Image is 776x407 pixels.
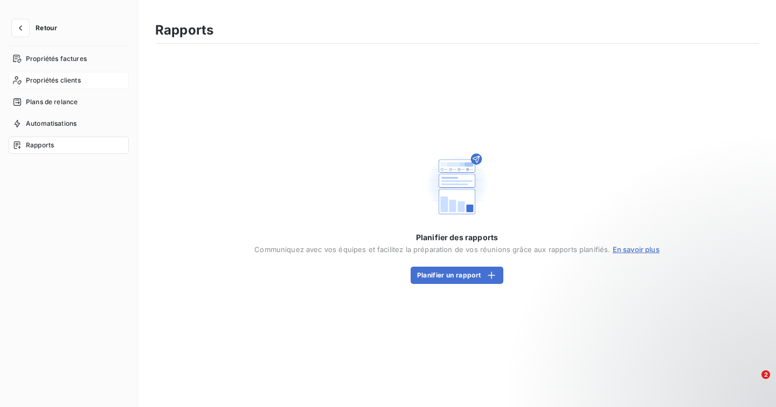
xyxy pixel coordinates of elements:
[9,93,129,111] a: Plans de relance
[411,267,503,284] button: Planifier un rapport
[254,245,660,254] span: Communiquez avec vos équipes et facilitez la préparation de vos réunions grâce aux rapports plani...
[26,119,77,128] span: Automatisations
[36,25,57,31] span: Retour
[26,140,54,150] span: Rapports
[560,302,776,378] iframe: Intercom notifications message
[9,19,66,37] button: Retour
[761,370,770,379] span: 2
[613,245,660,254] a: En savoir plus
[26,97,78,107] span: Plans de relance
[9,50,129,67] a: Propriétés factures
[9,115,129,132] a: Automatisations
[9,137,129,154] a: Rapports
[739,370,765,396] iframe: Intercom live chat
[26,76,81,85] span: Propriétés clients
[9,72,129,89] a: Propriétés clients
[26,54,87,64] span: Propriétés factures
[155,21,213,40] h3: Rapports
[422,150,491,219] img: Empty state
[416,232,498,243] span: Planifier des rapports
